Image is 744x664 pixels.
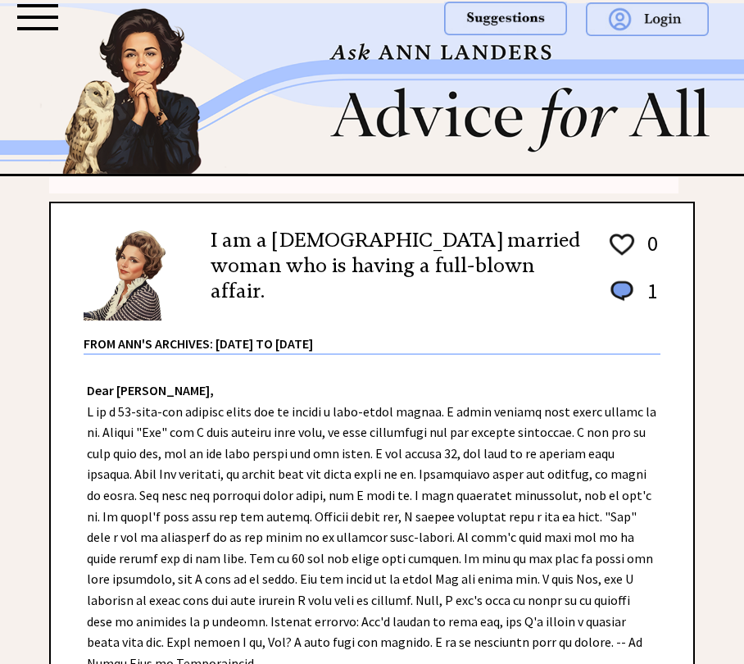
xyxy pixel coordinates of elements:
img: heart_outline%201.png [607,230,637,259]
div: From Ann's Archives: [DATE] to [DATE] [84,322,660,353]
h2: I am a [DEMOGRAPHIC_DATA] married woman who is having a full-blown affair. [211,228,583,305]
td: 1 [639,277,659,321]
td: 0 [639,230,659,275]
strong: Dear [PERSON_NAME], [87,382,214,398]
img: login.png [586,2,709,36]
img: suggestions.png [444,2,567,35]
img: Ann6%20v2%20small.png [84,228,186,321]
img: message_round%201.png [607,278,637,304]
